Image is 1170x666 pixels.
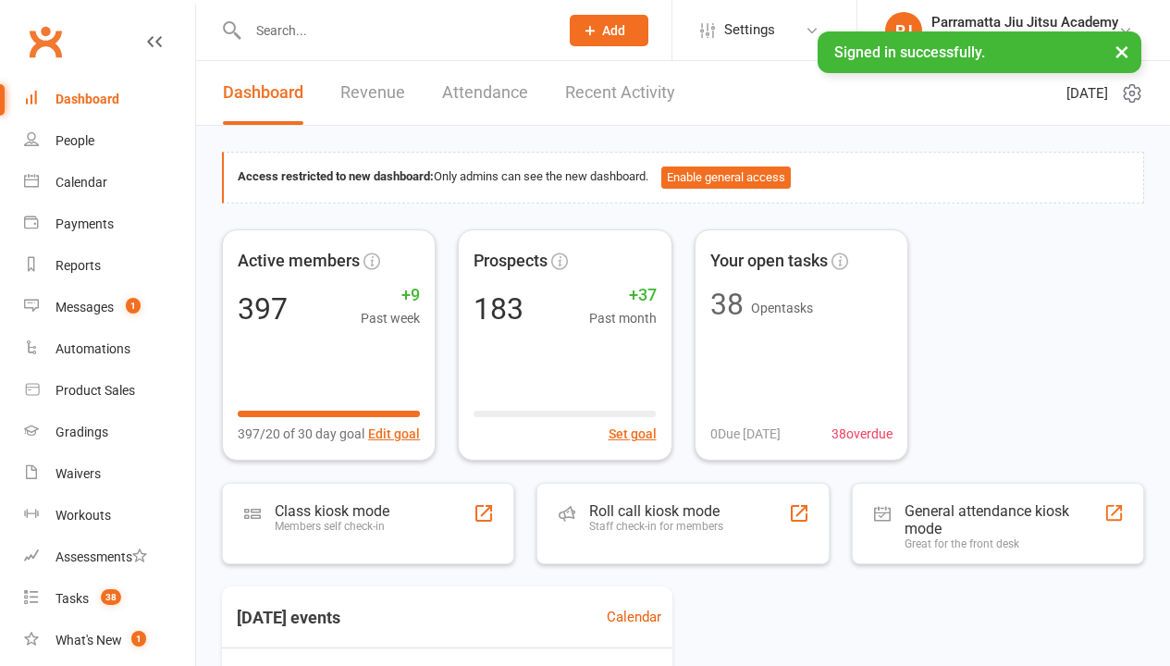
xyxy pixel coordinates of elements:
a: People [24,120,195,162]
div: Dashboard [55,92,119,106]
div: Only admins can see the new dashboard. [238,166,1129,189]
a: What's New1 [24,620,195,661]
a: Gradings [24,412,195,453]
div: Roll call kiosk mode [589,502,723,520]
span: Past week [361,308,420,328]
a: Payments [24,203,195,245]
div: Parramatta Jiu Jitsu Academy [931,14,1118,31]
button: Edit goal [368,424,420,444]
a: Assessments [24,536,195,578]
a: Automations [24,328,195,370]
a: Recent Activity [565,61,675,125]
span: +9 [361,282,420,309]
strong: Access restricted to new dashboard: [238,169,434,183]
span: Open tasks [751,301,813,315]
button: Add [570,15,648,46]
div: 397 [238,294,288,324]
button: × [1105,31,1139,71]
div: Tasks [55,591,89,606]
div: Parramatta Jiu Jitsu Academy [931,31,1118,47]
div: Great for the front desk [905,537,1103,550]
span: +37 [589,282,657,309]
span: 397/20 of 30 day goal [238,424,364,444]
input: Search... [242,18,546,43]
div: Members self check-in [275,519,389,532]
a: Calendar [607,606,661,628]
a: Messages 1 [24,287,195,328]
span: Past month [589,308,657,328]
a: Dashboard [24,79,195,120]
span: 38 [101,589,121,605]
div: Payments [55,216,114,231]
div: Gradings [55,425,108,439]
span: Settings [724,9,775,51]
span: Add [602,23,625,38]
div: 183 [474,294,523,324]
div: Waivers [55,466,101,481]
div: Staff check-in for members [589,520,723,533]
a: Revenue [340,61,405,125]
span: Active members [238,248,360,275]
a: Dashboard [223,61,303,125]
a: Tasks 38 [24,578,195,620]
div: Automations [55,341,130,356]
span: 38 overdue [831,424,893,444]
span: [DATE] [1066,82,1108,105]
a: Product Sales [24,370,195,412]
div: PJ [885,12,922,49]
a: Calendar [24,162,195,203]
span: 0 Due [DATE] [710,424,781,444]
div: 38 [710,290,744,319]
div: General attendance kiosk mode [905,502,1103,537]
a: Waivers [24,453,195,495]
div: Calendar [55,175,107,190]
span: Your open tasks [710,248,828,275]
a: Workouts [24,495,195,536]
span: Prospects [474,248,548,275]
h3: [DATE] events [222,601,355,635]
div: Class kiosk mode [275,501,389,519]
button: Set goal [609,424,657,444]
div: Workouts [55,508,111,523]
div: Product Sales [55,383,135,398]
a: Reports [24,245,195,287]
div: Messages [55,300,114,314]
div: People [55,133,94,148]
div: Assessments [55,549,147,564]
span: Signed in successfully. [834,43,985,61]
button: Enable general access [661,166,791,189]
span: 1 [126,298,141,314]
a: Attendance [442,61,528,125]
div: What's New [55,633,122,647]
span: 1 [131,631,146,647]
a: Clubworx [22,18,68,65]
div: Reports [55,258,101,273]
